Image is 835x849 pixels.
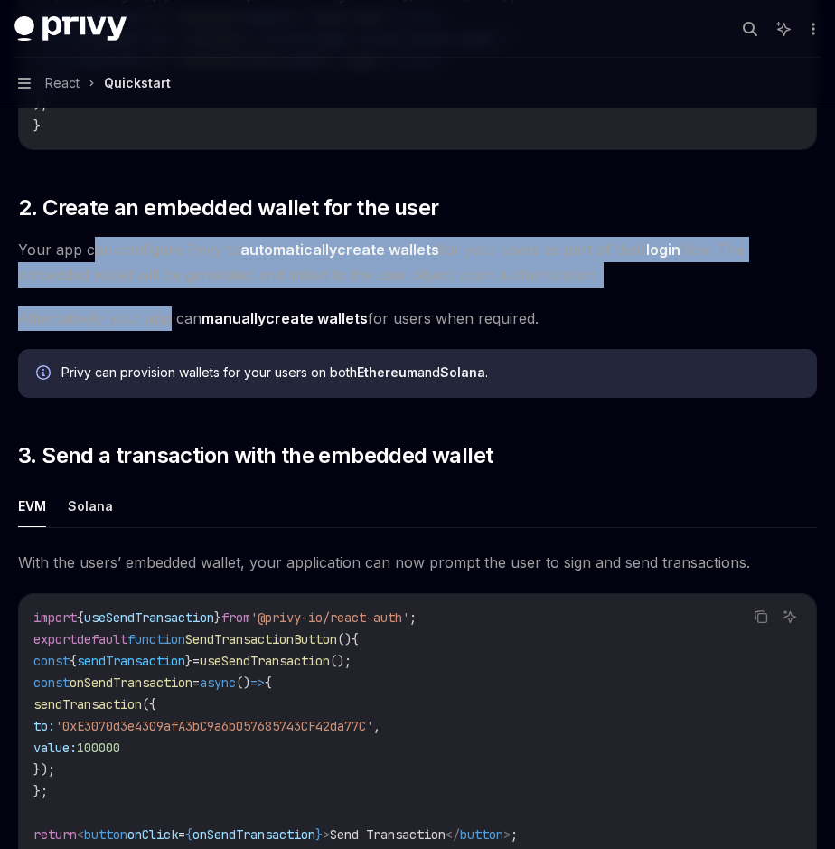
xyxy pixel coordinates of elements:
[221,609,250,626] span: from
[14,16,127,42] img: dark logo
[192,674,200,691] span: =
[70,653,77,669] span: {
[36,365,54,383] svg: Info
[200,674,236,691] span: async
[440,364,485,380] strong: Solana
[250,674,265,691] span: =>
[250,609,409,626] span: '@privy-io/react-auth'
[77,653,185,669] span: sendTransaction
[503,826,511,843] span: >
[33,118,41,134] span: }
[337,631,352,647] span: ()
[646,241,680,259] strong: login
[202,309,368,328] a: manuallycreate wallets
[192,826,315,843] span: onSendTransaction
[446,826,460,843] span: </
[18,441,493,470] span: 3. Send a transaction with the embedded wallet
[202,309,266,327] strong: manually
[315,826,323,843] span: }
[33,609,77,626] span: import
[330,826,446,843] span: Send Transaction
[61,363,799,383] div: Privy can provision wallets for your users on both and .
[142,696,156,712] span: ({
[33,718,55,734] span: to:
[33,674,70,691] span: const
[70,674,192,691] span: onSendTransaction
[33,740,77,756] span: value:
[77,631,127,647] span: default
[214,609,221,626] span: }
[323,826,330,843] span: >
[511,826,518,843] span: ;
[236,674,250,691] span: ()
[357,364,417,380] strong: Ethereum
[778,605,802,628] button: Ask AI
[77,740,120,756] span: 100000
[18,550,817,575] span: With the users’ embedded wallet, your application can now prompt the user to sign and send transa...
[265,674,272,691] span: {
[185,631,337,647] span: SendTransactionButton
[33,696,142,712] span: sendTransaction
[33,783,48,799] span: };
[84,826,127,843] span: button
[749,605,773,628] button: Copy the contents from the code block
[127,631,185,647] span: function
[77,826,84,843] span: <
[409,609,417,626] span: ;
[45,72,80,94] span: React
[77,609,84,626] span: {
[18,306,817,331] span: Alternatively your app can for users when required.
[460,826,503,843] span: button
[104,72,171,94] div: Quickstart
[200,653,330,669] span: useSendTransaction
[55,718,373,734] span: '0xE3070d3e4309afA3bC9a6b057685743CF42da77C'
[178,826,185,843] span: =
[84,609,214,626] span: useSendTransaction
[330,653,352,669] span: ();
[68,485,113,527] button: Solana
[18,193,438,222] span: 2. Create an embedded wallet for the user
[373,718,380,734] span: ,
[33,826,77,843] span: return
[240,241,439,259] a: automaticallycreate wallets
[127,826,178,843] span: onClick
[185,653,192,669] span: }
[802,16,821,42] button: More actions
[18,237,817,288] span: Your app can configure Privy to for your users as part of their flow. The embedded wallet will be...
[240,241,337,259] strong: automatically
[18,485,46,527] button: EVM
[352,631,359,647] span: {
[33,653,70,669] span: const
[185,826,192,843] span: {
[192,653,200,669] span: =
[33,631,77,647] span: export
[33,761,55,778] span: });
